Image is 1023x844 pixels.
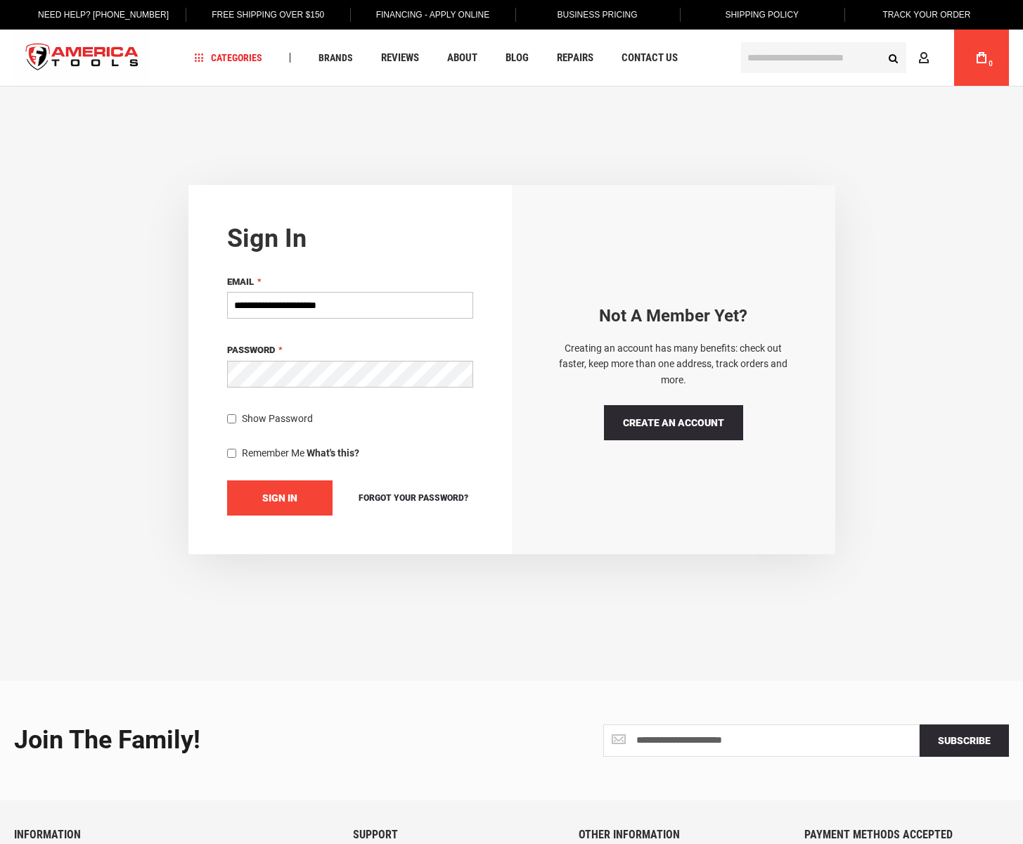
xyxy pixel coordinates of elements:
[989,60,993,68] span: 0
[227,480,333,516] button: Sign In
[623,417,724,428] span: Create an Account
[195,53,262,63] span: Categories
[615,49,684,68] a: Contact Us
[604,405,743,440] a: Create an Account
[319,53,353,63] span: Brands
[447,53,477,63] span: About
[14,727,501,755] div: Join the Family!
[14,32,150,84] a: store logo
[242,447,304,459] span: Remember Me
[441,49,484,68] a: About
[499,49,535,68] a: Blog
[968,30,995,86] a: 0
[353,829,558,841] h6: SUPPORT
[579,829,783,841] h6: OTHER INFORMATION
[227,276,254,287] span: Email
[920,724,1009,757] button: Subscribe
[381,53,419,63] span: Reviews
[227,345,275,355] span: Password
[725,10,799,20] span: Shipping Policy
[14,32,150,84] img: America Tools
[804,829,1009,841] h6: PAYMENT METHODS ACCEPTED
[551,340,797,388] p: Creating an account has many benefits: check out faster, keep more than one address, track orders...
[599,306,747,326] strong: Not a Member yet?
[506,53,529,63] span: Blog
[938,735,991,746] span: Subscribe
[354,490,473,506] a: Forgot Your Password?
[227,224,307,253] strong: Sign in
[551,49,600,68] a: Repairs
[557,53,593,63] span: Repairs
[880,44,906,71] button: Search
[307,447,359,459] strong: What's this?
[312,49,359,68] a: Brands
[242,413,313,424] span: Show Password
[359,493,468,503] span: Forgot Your Password?
[262,492,297,504] span: Sign In
[14,829,332,841] h6: INFORMATION
[375,49,425,68] a: Reviews
[622,53,678,63] span: Contact Us
[188,49,269,68] a: Categories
